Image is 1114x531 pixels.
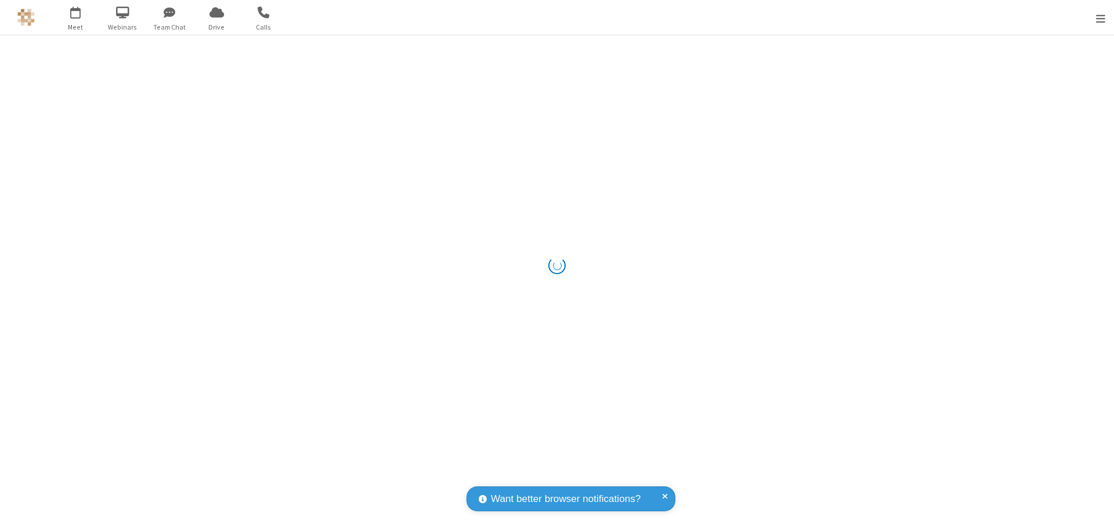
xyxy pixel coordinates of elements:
[101,22,144,32] span: Webinars
[195,22,238,32] span: Drive
[17,9,35,26] img: QA Selenium DO NOT DELETE OR CHANGE
[491,492,641,507] span: Want better browser notifications?
[148,22,191,32] span: Team Chat
[54,22,97,32] span: Meet
[242,22,285,32] span: Calls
